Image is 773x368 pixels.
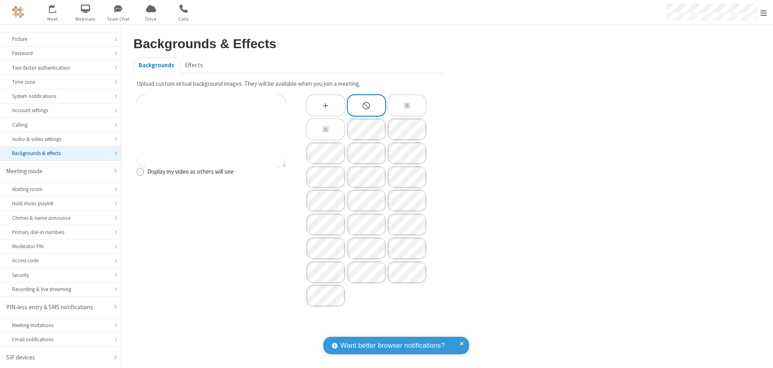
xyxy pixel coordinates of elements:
[6,167,109,176] div: Meeting mode
[12,200,109,207] div: Hold music playlist
[347,166,386,188] div: Hollywood Hotel
[347,237,386,260] div: Geometric
[347,94,386,117] div: None
[12,257,109,264] div: Access code
[55,4,60,11] div: 5
[12,106,109,114] div: Account settings
[12,121,109,129] div: Calling
[12,6,24,18] img: QA Selenium DO NOT DELETE OR CHANGE
[306,285,345,307] div: Callbridge Logo
[169,15,199,23] span: Calls
[306,237,345,260] div: Stonework And Ivy
[387,237,427,260] div: Geometric
[12,135,109,143] div: Audio & video settings
[347,189,386,212] div: Lake
[136,15,166,23] span: Drive
[387,189,427,212] div: Lisbon
[340,340,445,351] span: Want better browser notifications?
[12,149,109,157] div: Backgrounds & effects
[387,261,427,283] div: Callbridge Icon
[12,92,109,100] div: System notifications
[12,336,109,343] div: Email notifications
[12,242,109,250] div: Moderator PIN
[133,57,180,73] button: Backgrounds
[307,95,344,116] div: Upload Background
[306,142,345,164] div: Collingwood Winter
[387,118,427,140] div: Atlanta Atrium
[12,321,109,329] div: Meeting Invitations
[347,213,386,236] div: Moss
[70,15,101,23] span: Webinars
[306,261,345,283] div: Geometric
[12,271,109,279] div: Security
[6,303,109,312] div: PIN-less entry & SMS notifications
[387,142,427,164] div: East Africa Flowers
[38,15,68,23] span: Meet
[12,214,109,222] div: Chimes & name announce
[306,166,345,188] div: Frankfurt At Night
[387,94,427,117] div: Slightly blur background
[12,228,109,236] div: Primary dial-in numbers
[306,189,345,212] div: Kinkakuji
[387,166,427,188] div: Kilimanjaro
[133,37,444,51] h2: Backgrounds & Effects
[12,64,109,72] div: Two-factor authentication
[103,15,133,23] span: Team Chat
[347,118,386,140] div: Aggregate Wall
[347,261,386,283] div: Geometric
[306,118,345,140] div: Blur background
[137,79,441,89] p: Upload custom virtual background images. They will be available when you join a meeting.
[306,213,345,236] div: Mark Hollis House
[387,213,427,236] div: Office Windows
[180,57,208,73] button: Effects
[6,353,109,362] div: SIP devices
[12,49,109,57] div: Password
[147,167,286,177] label: Display my video as others will see
[12,35,109,43] div: Picture
[347,142,386,164] div: Comfortable Lobby
[12,285,109,293] div: Recording & live streaming
[12,185,109,193] div: Waiting room
[12,78,109,86] div: Time zone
